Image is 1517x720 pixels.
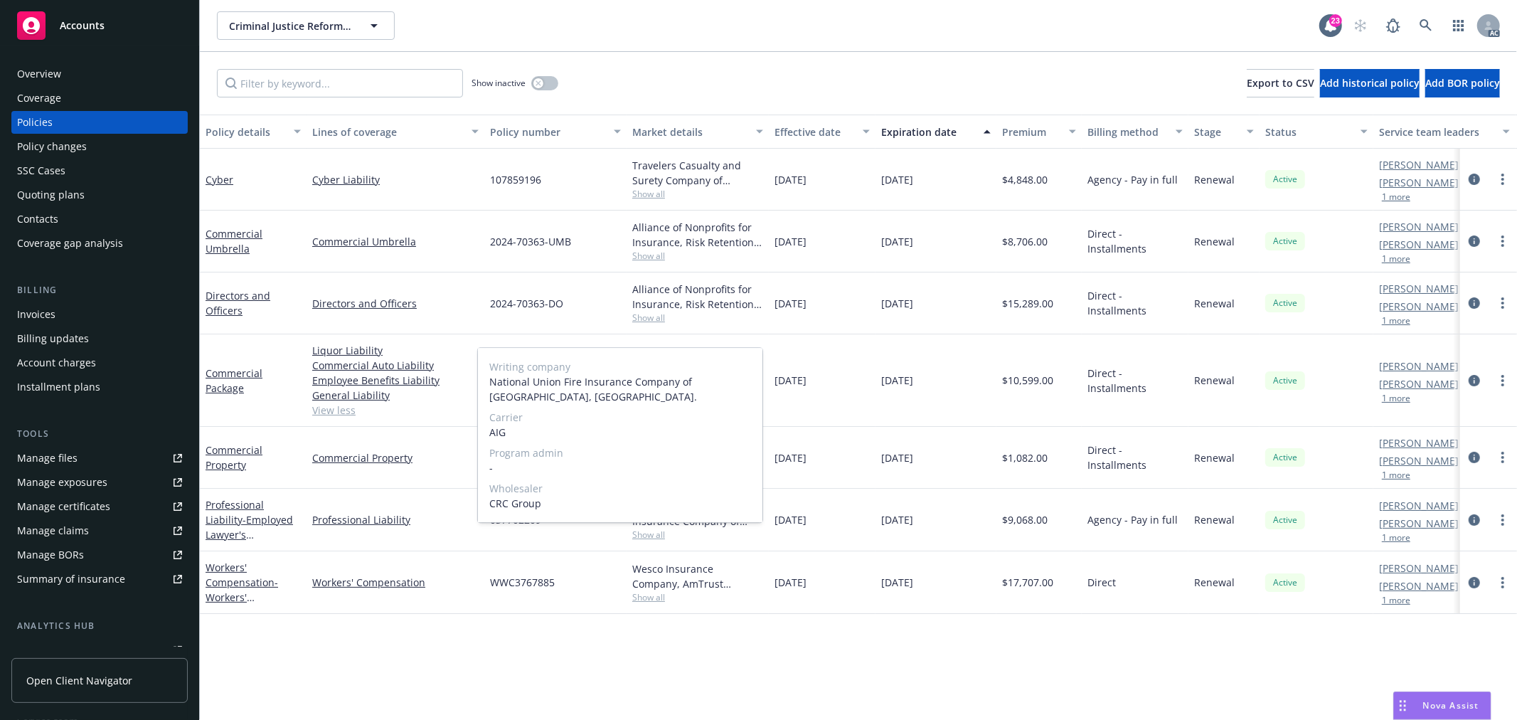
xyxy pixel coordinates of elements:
[1002,234,1048,249] span: $8,706.00
[11,6,188,46] a: Accounts
[632,188,763,200] span: Show all
[11,568,188,591] a: Summary of insurance
[1494,449,1511,466] a: more
[489,496,751,511] span: CRC Group
[312,388,479,403] a: General Liability
[312,512,479,527] a: Professional Liability
[1087,172,1178,187] span: Agency - Pay in full
[11,544,188,566] a: Manage BORs
[490,575,555,590] span: WWC3767885
[632,282,763,312] div: Alliance of Nonprofits for Insurance, Risk Retention Group, Inc., Nonprofits Insurance Alliance o...
[1087,512,1178,527] span: Agency - Pay in full
[11,519,188,542] a: Manage claims
[1382,394,1410,403] button: 1 more
[489,445,751,460] span: Program admin
[1382,317,1410,325] button: 1 more
[11,471,188,494] a: Manage exposures
[17,111,53,134] div: Policies
[312,403,479,418] a: View less
[1494,295,1511,312] a: more
[775,450,807,465] span: [DATE]
[1260,115,1373,149] button: Status
[484,115,627,149] button: Policy number
[775,125,854,139] div: Effective date
[11,283,188,297] div: Billing
[881,512,913,527] span: [DATE]
[1247,76,1314,90] span: Export to CSV
[206,173,233,186] a: Cyber
[775,172,807,187] span: [DATE]
[489,425,751,440] span: AIG
[1425,69,1500,97] button: Add BOR policy
[1329,14,1342,27] div: 23
[206,125,285,139] div: Policy details
[217,11,395,40] button: Criminal Justice Reform Foundation
[312,343,479,358] a: Liquor Liability
[17,519,89,542] div: Manage claims
[632,312,763,324] span: Show all
[11,208,188,231] a: Contacts
[17,159,65,182] div: SSC Cases
[1087,125,1167,139] div: Billing method
[1087,226,1183,256] span: Direct - Installments
[11,376,188,398] a: Installment plans
[1466,512,1483,529] a: circleInformation
[1444,11,1473,40] a: Switch app
[632,158,763,188] div: Travelers Casualty and Surety Company of America, Travelers Insurance
[1394,692,1412,719] div: Drag to move
[11,135,188,158] a: Policy changes
[11,351,188,374] a: Account charges
[1494,512,1511,529] a: more
[1393,692,1491,720] button: Nova Assist
[17,471,107,494] div: Manage exposures
[1002,575,1053,590] span: $17,707.00
[206,498,293,571] a: Professional Liability
[206,561,278,619] a: Workers' Compensation
[1466,574,1483,591] a: circleInformation
[312,172,479,187] a: Cyber Liability
[1188,115,1260,149] button: Stage
[1194,234,1235,249] span: Renewal
[1082,115,1188,149] button: Billing method
[1379,578,1459,593] a: [PERSON_NAME]
[1494,171,1511,188] a: more
[775,575,807,590] span: [DATE]
[17,63,61,85] div: Overview
[1194,575,1235,590] span: Renewal
[1002,296,1053,311] span: $15,289.00
[206,366,262,395] a: Commercial Package
[489,359,751,374] span: Writing company
[881,125,975,139] div: Expiration date
[1466,449,1483,466] a: circleInformation
[1271,514,1299,526] span: Active
[312,296,479,311] a: Directors and Officers
[11,619,188,633] div: Analytics hub
[996,115,1082,149] button: Premium
[1379,125,1494,139] div: Service team leaders
[1382,255,1410,263] button: 1 more
[11,327,188,350] a: Billing updates
[875,115,996,149] button: Expiration date
[312,358,479,373] a: Commercial Auto Liability
[775,512,807,527] span: [DATE]
[1194,373,1235,388] span: Renewal
[632,591,763,603] span: Show all
[490,234,571,249] span: 2024-70363-UMB
[489,374,751,404] span: National Union Fire Insurance Company of [GEOGRAPHIC_DATA], [GEOGRAPHIC_DATA].
[632,529,763,541] span: Show all
[312,125,463,139] div: Lines of coverage
[472,77,526,89] span: Show inactive
[1194,172,1235,187] span: Renewal
[217,69,463,97] input: Filter by keyword...
[1412,11,1440,40] a: Search
[489,481,751,496] span: Wholesaler
[17,544,84,566] div: Manage BORs
[11,159,188,182] a: SSC Cases
[1379,498,1459,513] a: [PERSON_NAME]
[1002,373,1053,388] span: $10,599.00
[11,111,188,134] a: Policies
[489,410,751,425] span: Carrier
[11,427,188,441] div: Tools
[1379,453,1459,468] a: [PERSON_NAME]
